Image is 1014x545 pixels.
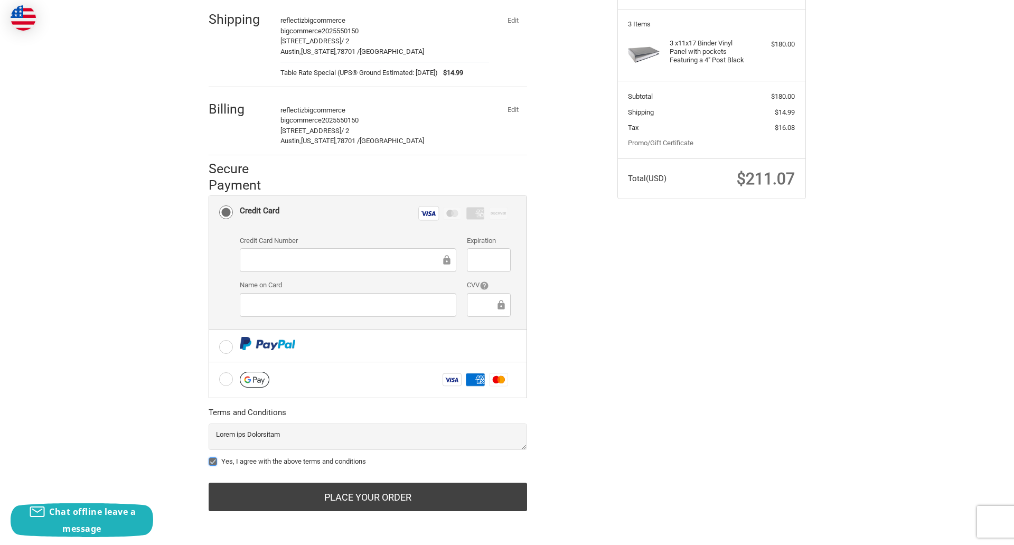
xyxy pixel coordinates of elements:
a: Promo/Gift Certificate [628,139,693,147]
span: 78701 / [337,137,360,145]
h2: Secure Payment [209,161,280,194]
span: [GEOGRAPHIC_DATA] [360,48,424,55]
h3: 3 Items [628,20,795,29]
h2: Shipping [209,11,270,27]
label: Credit Card Number [240,236,456,246]
span: / 2 [341,37,349,45]
span: reflectiz [280,16,304,24]
span: reflectiz [280,106,304,114]
button: Chat offline leave a message [11,503,153,537]
span: $211.07 [737,170,795,188]
span: Total (USD) [628,174,666,183]
h2: Billing [209,101,270,117]
span: [STREET_ADDRESS] [280,127,341,135]
iframe: Secure Credit Card Frame - Expiration Date [474,254,503,266]
span: Tax [628,124,639,131]
span: bigcommerce [280,116,322,124]
span: bigcommerce [304,16,345,24]
div: Credit Card [240,202,279,220]
span: bigcommerce [280,27,322,35]
span: [US_STATE], [301,137,337,145]
span: [US_STATE], [301,48,337,55]
span: Austin, [280,48,301,55]
label: Expiration [467,236,511,246]
span: Table Rate Special (UPS® Ground Estimated: [DATE]) [280,68,438,78]
img: Google Pay icon [240,372,269,388]
button: Edit [500,13,527,27]
span: 2025550150 [322,116,359,124]
span: bigcommerce [304,106,345,114]
span: Shipping [628,108,654,116]
label: Yes, I agree with the above terms and conditions [209,457,527,466]
span: / 2 [341,127,349,135]
legend: Terms and Conditions [209,407,286,424]
h4: 3 x 11x17 Binder Vinyl Panel with pockets Featuring a 4" Post Black [670,39,750,65]
div: $180.00 [753,39,795,50]
span: $14.99 [775,108,795,116]
iframe: Secure Credit Card Frame - CVV [474,299,495,311]
iframe: Secure Credit Card Frame - Cardholder Name [247,299,449,311]
label: CVV [467,280,511,290]
span: Austin, [280,137,301,145]
iframe: Secure Credit Card Frame - Credit Card Number [247,254,441,266]
textarea: Lorem ips Dolorsitam Consectet adipisc Elit sed doei://tem.56i55.utl Etdolor ma aliq://eni.28a66.... [209,424,527,450]
span: 2025550150 [322,27,359,35]
span: Subtotal [628,92,653,100]
span: [STREET_ADDRESS] [280,37,341,45]
span: $14.99 [438,68,463,78]
span: [GEOGRAPHIC_DATA] [360,137,424,145]
span: Checkout [63,5,96,14]
span: 78701 / [337,48,360,55]
img: PayPal icon [240,337,295,350]
span: $180.00 [771,92,795,100]
label: Name on Card [240,280,456,290]
button: Edit [500,102,527,117]
span: $16.08 [775,124,795,131]
button: Place Your Order [209,483,527,511]
img: duty and tax information for United States [11,5,36,31]
span: Chat offline leave a message [49,506,136,534]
